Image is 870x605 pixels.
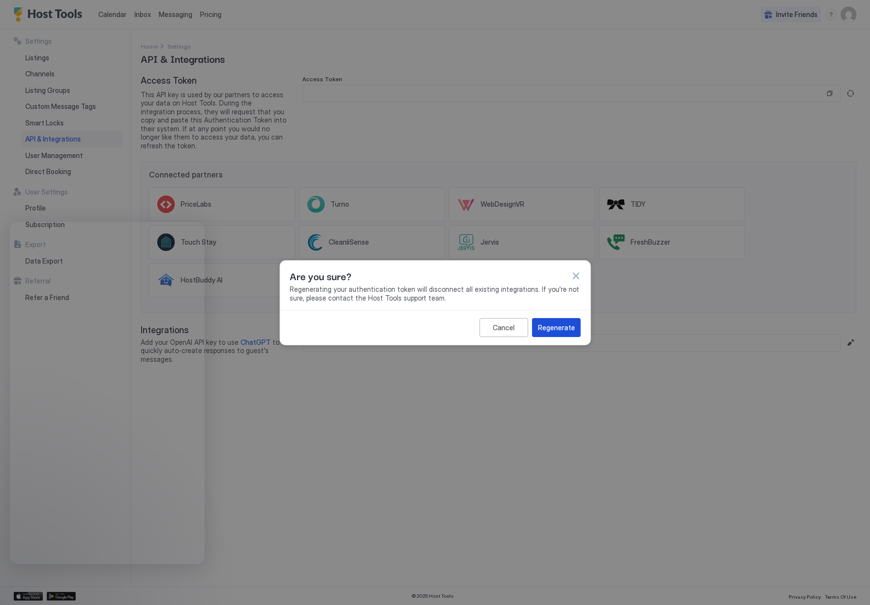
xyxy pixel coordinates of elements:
[537,322,574,332] div: Regenerate
[493,322,515,332] div: Cancel
[532,318,580,337] button: Regenerate
[479,318,528,337] button: Cancel
[290,268,352,283] span: Are you sure?
[10,222,204,564] iframe: Intercom live chat
[290,285,580,302] span: Regenerating your authentication token will disconnect all existing integrations. If you're not s...
[10,572,33,595] iframe: Intercom live chat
